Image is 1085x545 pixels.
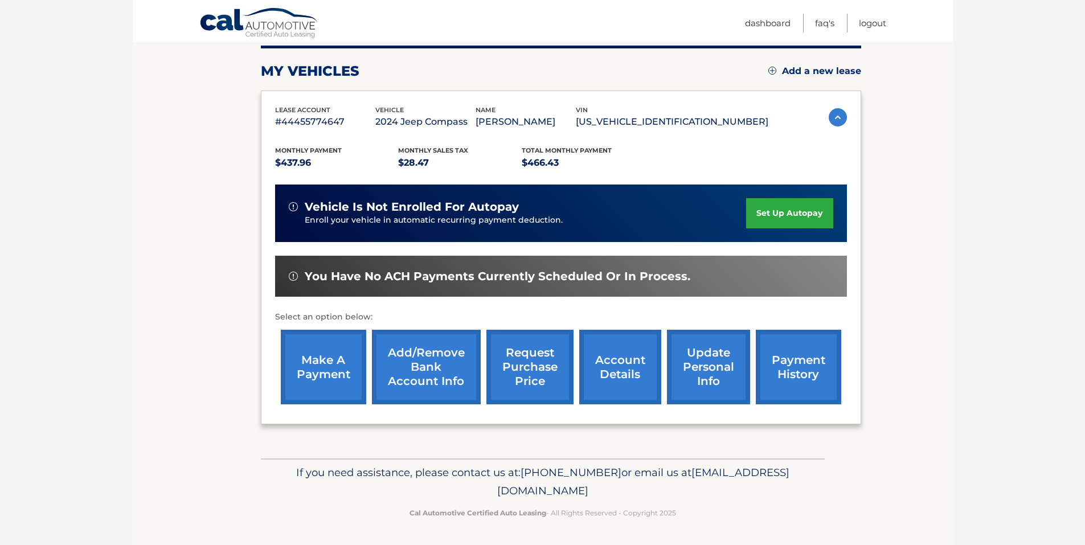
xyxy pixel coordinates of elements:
a: make a payment [281,330,366,404]
p: 2024 Jeep Compass [375,114,476,130]
span: Monthly Payment [275,146,342,154]
a: Logout [859,14,886,32]
a: Add/Remove bank account info [372,330,481,404]
span: Monthly sales Tax [398,146,468,154]
p: #44455774647 [275,114,375,130]
span: lease account [275,106,330,114]
p: [PERSON_NAME] [476,114,576,130]
a: Cal Automotive [199,7,319,40]
p: $28.47 [398,155,522,171]
p: Enroll your vehicle in automatic recurring payment deduction. [305,214,747,227]
a: Dashboard [745,14,791,32]
img: add.svg [768,67,776,75]
span: You have no ACH payments currently scheduled or in process. [305,269,690,284]
p: $466.43 [522,155,645,171]
span: vin [576,106,588,114]
p: - All Rights Reserved - Copyright 2025 [268,507,817,519]
p: [US_VEHICLE_IDENTIFICATION_NUMBER] [576,114,768,130]
span: Total Monthly Payment [522,146,612,154]
span: name [476,106,496,114]
a: request purchase price [486,330,574,404]
img: alert-white.svg [289,202,298,211]
span: [PHONE_NUMBER] [521,466,621,479]
h2: my vehicles [261,63,359,80]
span: vehicle is not enrolled for autopay [305,200,519,214]
p: If you need assistance, please contact us at: or email us at [268,464,817,500]
img: alert-white.svg [289,272,298,281]
a: FAQ's [815,14,834,32]
p: Select an option below: [275,310,847,324]
strong: Cal Automotive Certified Auto Leasing [410,509,546,517]
span: [EMAIL_ADDRESS][DOMAIN_NAME] [497,466,789,497]
p: $437.96 [275,155,399,171]
span: vehicle [375,106,404,114]
a: account details [579,330,661,404]
a: payment history [756,330,841,404]
img: accordion-active.svg [829,108,847,126]
a: update personal info [667,330,750,404]
a: set up autopay [746,198,833,228]
a: Add a new lease [768,65,861,77]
